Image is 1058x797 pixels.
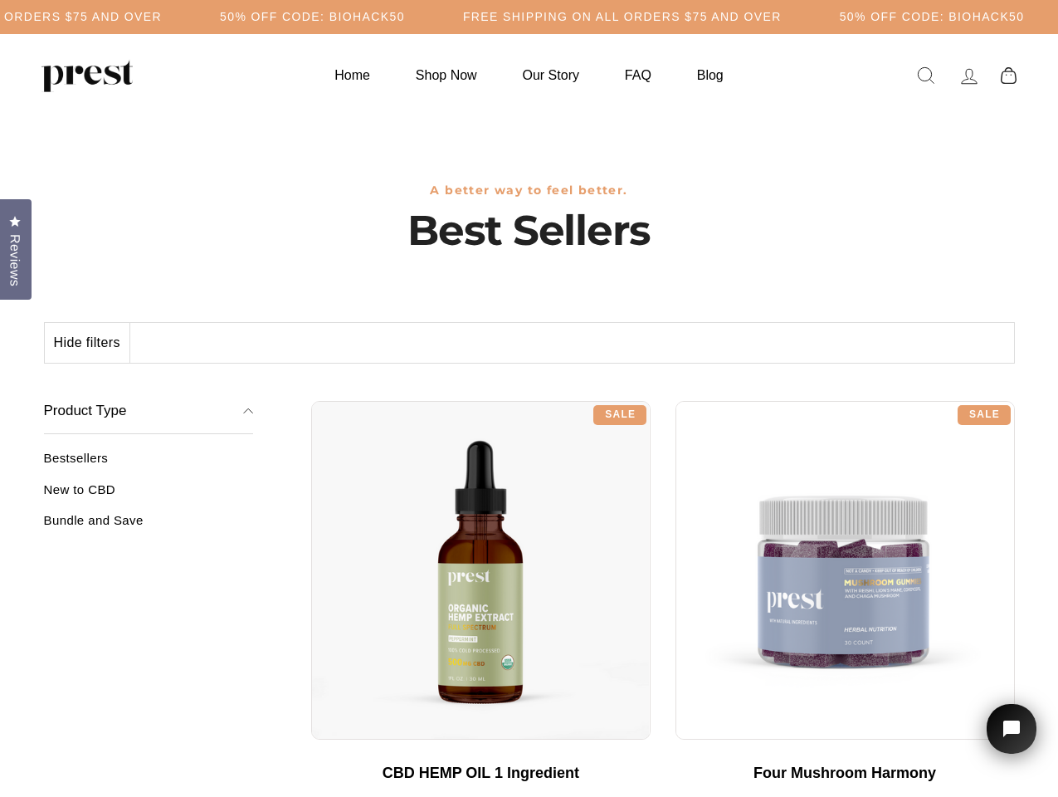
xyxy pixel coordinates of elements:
div: CBD HEMP OIL 1 Ingredient [328,765,634,783]
div: Sale [593,405,646,425]
a: Home [314,59,391,91]
img: PREST ORGANICS [41,59,133,92]
a: Bestsellers [44,451,254,478]
h5: 50% OFF CODE: BIOHACK50 [840,10,1025,24]
iframe: Tidio Chat [965,681,1058,797]
span: Reviews [4,234,26,286]
div: Sale [958,405,1011,425]
div: Four Mushroom Harmony [692,765,998,783]
a: Blog [676,59,744,91]
a: New to CBD [44,482,254,510]
a: Shop Now [395,59,498,91]
a: Bundle and Save [44,513,254,540]
h3: A better way to feel better. [44,183,1015,198]
ul: Primary [314,59,744,91]
a: Our Story [502,59,600,91]
h5: 50% OFF CODE: BIOHACK50 [220,10,405,24]
button: Product Type [44,389,254,435]
a: FAQ [604,59,672,91]
button: Hide filters [45,323,130,363]
h5: Free Shipping on all orders $75 and over [463,10,782,24]
h1: Best Sellers [44,206,1015,256]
